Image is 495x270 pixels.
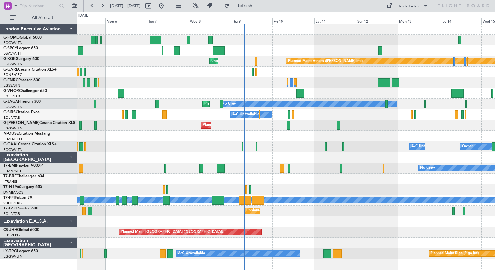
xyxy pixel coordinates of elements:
[3,174,44,178] a: T7-BREChallenger 604
[3,94,20,99] a: EGLF/FAB
[3,249,17,253] span: LX-TRO
[3,196,15,200] span: T7-FFI
[3,110,16,114] span: G-SIRS
[288,56,363,66] div: Planned Maint Athens ([PERSON_NAME] Intl)
[204,99,306,109] div: Planned Maint [GEOGRAPHIC_DATA] ([GEOGRAPHIC_DATA])
[189,18,231,24] div: Wed 8
[3,201,22,206] a: VHHH/HKG
[3,132,50,136] a: M-OUSECitation Mustang
[3,211,20,216] a: EGLF/FAB
[3,190,23,195] a: DNMM/LOS
[411,142,438,152] div: A/C Unavailable
[3,174,17,178] span: T7-BRE
[246,206,353,216] div: Unplanned Maint [GEOGRAPHIC_DATA] ([GEOGRAPHIC_DATA])
[231,4,258,8] span: Refresh
[3,179,18,184] a: LTBA/ISL
[3,83,20,88] a: EGSS/STN
[3,62,23,67] a: EGGW/LTN
[3,121,39,125] span: G-[PERSON_NAME]
[3,164,43,168] a: T7-EMIHawker 900XP
[221,1,260,11] button: Refresh
[20,1,57,11] input: Trip Number
[3,196,32,200] a: T7-FFIFalcon 7X
[3,105,23,109] a: EGGW/LTN
[3,164,16,168] span: T7-EMI
[3,78,18,82] span: G-ENRG
[3,68,57,72] a: G-GARECessna Citation XLS+
[384,1,432,11] button: Quick Links
[397,3,419,10] div: Quick Links
[17,16,68,20] span: All Aircraft
[63,18,105,24] div: Sun 5
[7,13,70,23] button: All Aircraft
[272,18,314,24] div: Fri 10
[3,207,38,210] a: T7-LZZIPraetor 600
[3,57,18,61] span: G-KGKG
[398,18,440,24] div: Mon 13
[3,36,42,39] a: G-FOMOGlobal 6000
[3,147,23,152] a: EGGW/LTN
[314,18,356,24] div: Sat 11
[232,110,259,119] div: A/C Unavailable
[3,185,21,189] span: T7-N1960
[3,100,41,104] a: G-JAGAPhenom 300
[3,142,18,146] span: G-GAAL
[3,78,40,82] a: G-ENRGPraetor 600
[121,227,223,237] div: Planned Maint [GEOGRAPHIC_DATA] ([GEOGRAPHIC_DATA])
[3,100,18,104] span: G-JAGA
[3,57,39,61] a: G-KGKGLegacy 600
[78,13,89,18] div: [DATE]
[3,185,42,189] a: T7-N1960Legacy 650
[3,249,38,253] a: LX-TROLegacy 650
[203,120,305,130] div: Planned Maint [GEOGRAPHIC_DATA] ([GEOGRAPHIC_DATA])
[3,40,23,45] a: EGGW/LTN
[3,137,22,141] a: LFMD/CEQ
[420,163,435,173] div: No Crew
[110,3,141,9] span: [DATE] - [DATE]
[3,46,17,50] span: G-SPCY
[3,68,18,72] span: G-GARE
[3,228,17,232] span: CS-JHH
[462,142,473,152] div: Owner
[3,89,47,93] a: G-VNORChallenger 650
[3,254,23,259] a: EGGW/LTN
[3,142,57,146] a: G-GAALCessna Citation XLS+
[3,36,20,39] span: G-FOMO
[3,115,20,120] a: EGLF/FAB
[231,18,272,24] div: Thu 9
[222,99,237,109] div: No Crew
[3,132,19,136] span: M-OUSE
[3,46,38,50] a: G-SPCYLegacy 650
[3,228,39,232] a: CS-JHHGlobal 6000
[3,207,17,210] span: T7-LZZI
[3,73,23,77] a: EGNR/CEG
[3,126,23,131] a: EGGW/LTN
[3,121,75,125] a: G-[PERSON_NAME]Cessna Citation XLS
[3,233,20,238] a: LFPB/LBG
[3,169,22,174] a: LFMN/NCE
[105,18,147,24] div: Mon 6
[211,56,293,66] div: Unplanned Maint [GEOGRAPHIC_DATA] (Ataturk)
[356,18,398,24] div: Sun 12
[147,18,189,24] div: Tue 7
[3,51,21,56] a: LGAV/ATH
[431,249,479,258] div: Planned Maint Riga (Riga Intl)
[3,89,19,93] span: G-VNOR
[178,249,205,258] div: A/C Unavailable
[440,18,481,24] div: Tue 14
[3,110,40,114] a: G-SIRSCitation Excel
